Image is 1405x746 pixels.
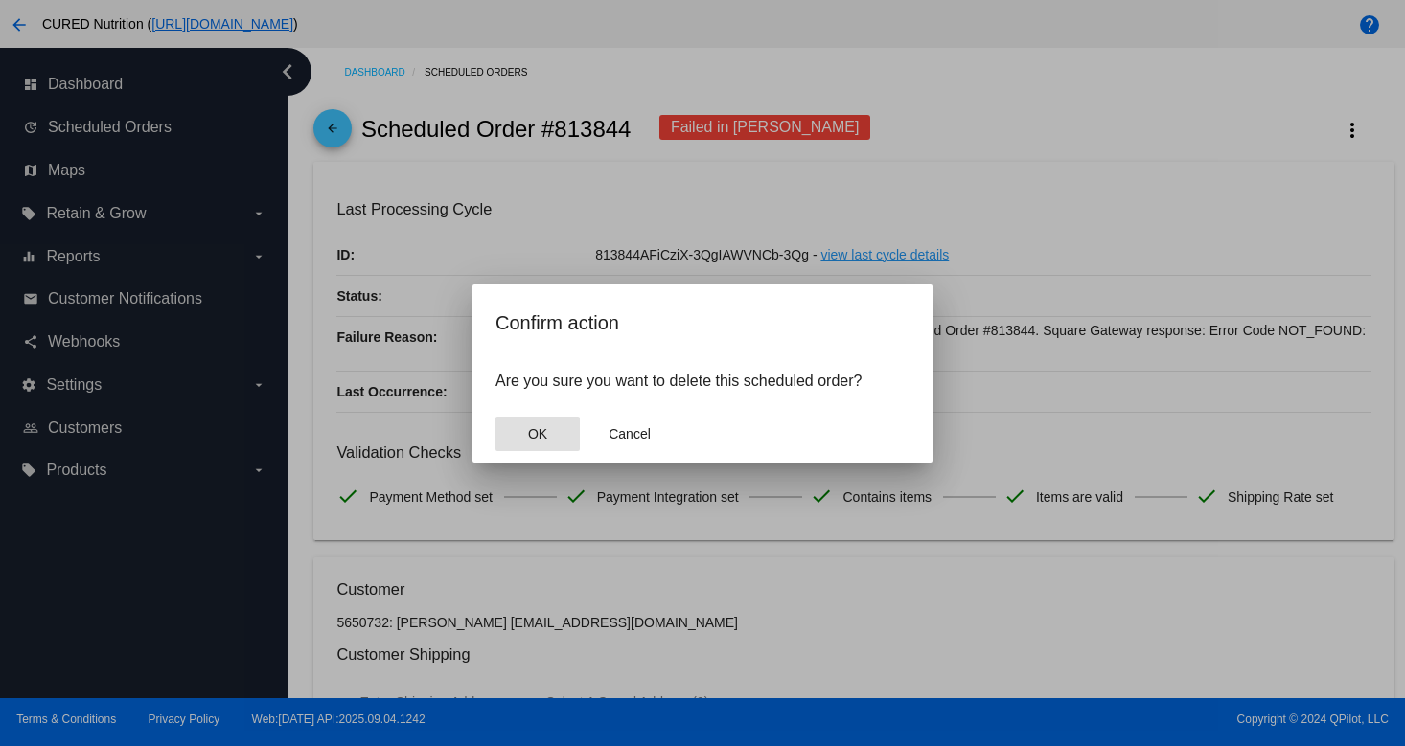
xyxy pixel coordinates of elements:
span: OK [528,426,547,441]
button: Close dialog [495,417,580,451]
span: Cancel [609,426,651,441]
p: Are you sure you want to delete this scheduled order? [495,373,910,390]
h2: Confirm action [495,307,910,338]
button: Close dialog [587,417,672,451]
